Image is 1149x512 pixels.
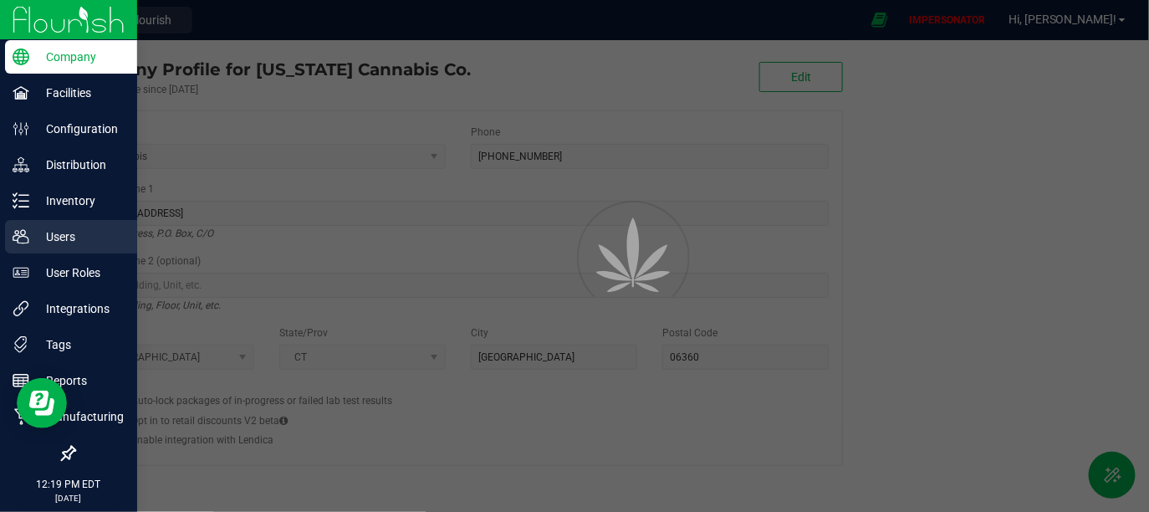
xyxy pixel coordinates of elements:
p: Distribution [29,155,130,175]
inline-svg: Company [13,49,29,65]
p: Inventory [29,191,130,211]
inline-svg: Inventory [13,192,29,209]
inline-svg: Facilities [13,84,29,101]
p: User Roles [29,263,130,283]
p: Facilities [29,83,130,103]
p: Company [29,47,130,67]
inline-svg: User Roles [13,264,29,281]
inline-svg: Integrations [13,300,29,317]
p: Manufacturing [29,407,130,427]
p: 12:19 PM EDT [8,477,130,492]
p: Configuration [29,119,130,139]
p: Reports [29,371,130,391]
p: [DATE] [8,492,130,504]
inline-svg: Distribution [13,156,29,173]
p: Integrations [29,299,130,319]
p: Users [29,227,130,247]
inline-svg: Tags [13,336,29,353]
p: Tags [29,335,130,355]
inline-svg: Manufacturing [13,408,29,425]
inline-svg: Users [13,228,29,245]
iframe: Resource center [17,378,67,428]
inline-svg: Reports [13,372,29,389]
inline-svg: Configuration [13,120,29,137]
